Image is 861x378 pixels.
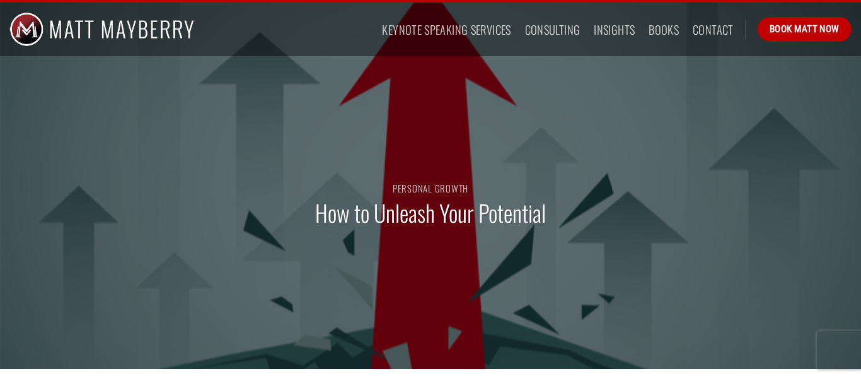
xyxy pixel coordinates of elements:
[758,17,852,41] a: Book Matt Now
[382,18,511,41] a: Keynote Speaking Services
[594,18,635,41] a: Insights
[770,21,840,37] span: Book Matt Now
[9,3,194,56] img: Matt Mayberry
[525,18,581,41] a: Consulting
[315,198,546,228] h1: How to Unleash Your Potential
[393,181,468,195] a: Personal Growth
[693,18,734,41] a: Contact
[649,18,679,41] a: Books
